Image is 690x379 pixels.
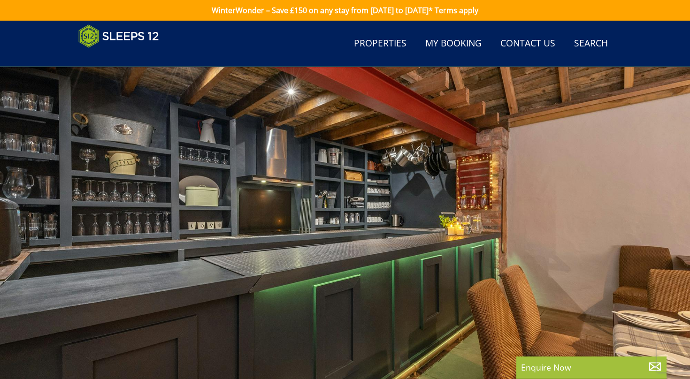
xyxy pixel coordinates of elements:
[350,33,410,54] a: Properties
[422,33,485,54] a: My Booking
[521,361,662,373] p: Enquire Now
[570,33,612,54] a: Search
[74,53,172,61] iframe: Customer reviews powered by Trustpilot
[78,24,159,48] img: Sleeps 12
[497,33,559,54] a: Contact Us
